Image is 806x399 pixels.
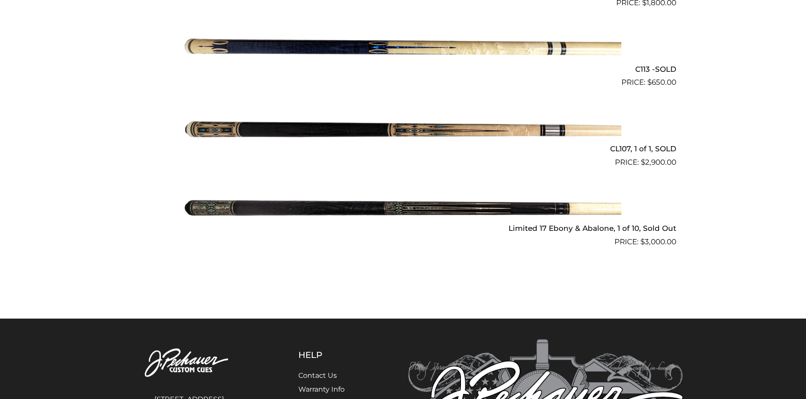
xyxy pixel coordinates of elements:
a: Contact Us [298,371,337,380]
span: $ [641,158,645,166]
h2: C113 -SOLD [130,61,676,77]
img: Pechauer Custom Cues [123,339,255,387]
bdi: 650.00 [647,78,676,86]
span: $ [640,237,645,246]
bdi: 3,000.00 [640,237,676,246]
a: Limited 17 Ebony & Abalone, 1 of 10, Sold Out $3,000.00 [130,172,676,248]
img: CL107, 1 of 1, SOLD [185,92,621,164]
a: Warranty Info [298,385,345,393]
h2: Limited 17 Ebony & Abalone, 1 of 10, Sold Out [130,220,676,236]
img: Limited 17 Ebony & Abalone, 1 of 10, Sold Out [185,172,621,244]
h2: CL107, 1 of 1, SOLD [130,140,676,156]
a: C113 -SOLD $650.00 [130,12,676,88]
img: C113 -SOLD [185,12,621,85]
bdi: 2,900.00 [641,158,676,166]
h5: Help [298,350,365,360]
a: CL107, 1 of 1, SOLD $2,900.00 [130,92,676,168]
span: $ [647,78,652,86]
